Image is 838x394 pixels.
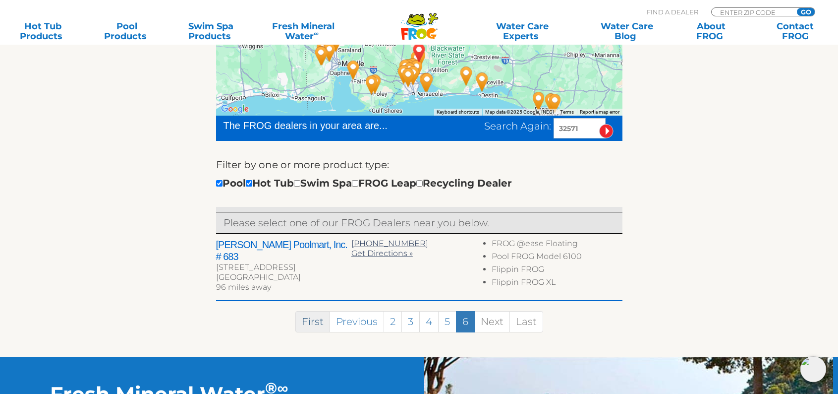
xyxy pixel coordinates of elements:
[216,175,512,191] div: Pool Hot Tub Swim Spa FROG Leap Recycling Dealer
[492,277,622,290] li: Flippin FROG XL
[219,103,251,116] a: Open this area in Google Maps (opens a new window)
[471,68,494,95] div: Pinch-A-Penny #278 - 46 miles away.
[219,103,251,116] img: Google
[223,215,615,231] p: Please select one of our FROG Dealers near you below.
[94,21,160,41] a: PoolProducts
[318,39,341,66] div: Leslie's Poolmart, Inc. # 48 - 59 miles away.
[408,39,431,66] div: MILTON, FL 32571
[384,311,402,332] a: 2
[216,282,271,292] span: 96 miles away
[437,109,479,116] button: Keyboard shortcuts
[438,311,456,332] a: 5
[310,42,333,69] div: Pinch-A-Penny #125 - 65 miles away.
[392,61,415,88] div: Blue Angel Hot Tubs & Pools - 18 miles away.
[719,8,786,16] input: Zip Code Form
[216,263,351,272] div: [STREET_ADDRESS]
[540,89,562,116] div: Pinch-A-Penny #046 - 93 miles away.
[295,311,330,332] a: First
[544,90,566,117] div: Leslie's Poolmart, Inc. # 683 - 96 miles away.
[492,252,622,264] li: Pool FROG Model 6100
[797,8,815,16] input: GO
[311,42,334,69] div: My Pool and Spa Superstore - 64 miles away.
[800,356,826,382] img: openIcon
[416,69,439,96] div: Leslie's Poolmart, Inc. # 684 - 20 miles away.
[397,55,420,82] div: Pensacola Pools Inc - Pensacola - 12 miles away.
[419,311,439,332] a: 4
[398,59,421,85] div: H & H Enterprises Inc - Pensacola - 14 miles away.
[456,311,475,332] a: 6
[405,56,428,83] div: Pinch-A-Penny #079 - 11 miles away.
[330,311,384,332] a: Previous
[469,21,576,41] a: Water CareExperts
[216,272,351,282] div: [GEOGRAPHIC_DATA]
[397,64,420,91] div: Pinch-a-Penny #198 - 18 miles away.
[527,88,550,115] div: Cox Pools - 85 miles away.
[492,264,622,277] li: Flippin FROG
[394,56,417,82] div: Pinch-A-Penny #116 - 14 miles away.
[485,109,554,115] span: Map data ©2025 Google, INEGI
[509,311,543,332] a: Last
[342,57,365,83] div: Alabama Poolworks - Fairhope - 45 miles away.
[314,29,319,37] sup: ∞
[484,120,551,132] span: Search Again:
[560,109,574,115] a: Terms
[455,63,478,89] div: Patriot Pool & Spa - 35 miles away.
[763,21,828,41] a: ContactFROG
[402,62,425,89] div: Showcase Pool & Spa - 15 miles away.
[408,45,431,72] div: Pace Pool & Spa Service, Inc. - 4 miles away.
[599,124,614,138] input: Submit
[364,70,387,97] div: Alabama Poolworks - Foley - 36 miles away.
[414,69,437,96] div: Pinch-A-Penny #119E - 20 miles away.
[216,157,389,173] label: Filter by one or more product type:
[178,21,244,41] a: Swim SpaProducts
[351,249,413,258] a: Get Directions »
[594,21,660,41] a: Water CareBlog
[401,311,420,332] a: 3
[223,118,423,133] div: The FROG dealers in your area are...
[678,21,744,41] a: AboutFROG
[10,21,75,41] a: Hot TubProducts
[401,54,424,81] div: Leslie's Poolmart, Inc. # 687 - 10 miles away.
[351,239,428,248] a: [PHONE_NUMBER]
[580,109,619,115] a: Report a map error
[216,239,351,263] h2: [PERSON_NAME] Poolmart, Inc. # 683
[262,21,344,41] a: Fresh MineralWater∞
[492,239,622,252] li: FROG @ease Floating
[474,311,510,332] a: Next
[647,7,698,16] p: Find A Dealer
[360,71,383,98] div: Pensacola Pools Inc - Foley - 38 miles away.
